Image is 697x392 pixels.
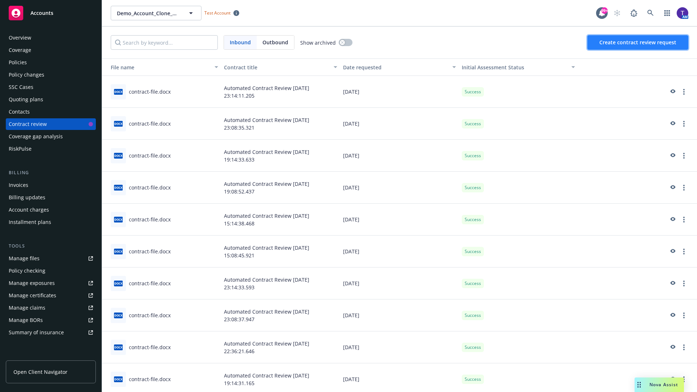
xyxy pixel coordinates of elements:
a: Installment plans [6,216,96,228]
a: Manage BORs [6,314,96,326]
a: preview [668,183,677,192]
span: Success [465,344,481,351]
span: docx [114,185,123,190]
a: Contacts [6,106,96,118]
span: Test Account [201,9,242,17]
a: Billing updates [6,192,96,203]
span: Success [465,216,481,223]
span: docx [114,121,123,126]
div: File name [105,64,210,71]
div: Billing [6,169,96,176]
div: [DATE] [340,108,459,140]
div: [DATE] [340,299,459,331]
div: Toggle SortBy [105,64,210,71]
div: Policy changes [9,69,44,81]
div: Account charges [9,204,49,216]
div: Overview [9,32,31,44]
span: Success [465,152,481,159]
img: photo [677,7,688,19]
button: Nova Assist [635,377,684,392]
div: Summary of insurance [9,327,64,338]
a: more [680,151,688,160]
a: Manage claims [6,302,96,314]
button: Demo_Account_Clone_QA_CR_Tests_Client [111,6,201,20]
div: Manage exposures [9,277,55,289]
div: Manage claims [9,302,45,314]
span: Demo_Account_Clone_QA_CR_Tests_Client [117,9,180,17]
a: Manage certificates [6,290,96,301]
div: Invoices [9,179,28,191]
a: preview [668,311,677,320]
div: Automated Contract Review [DATE] 19:08:52.437 [221,172,340,204]
div: Coverage [9,44,31,56]
a: more [680,375,688,384]
span: docx [114,153,123,158]
span: docx [114,376,123,382]
span: Test Account [204,10,231,16]
a: preview [668,87,677,96]
span: docx [114,281,123,286]
span: Success [465,184,481,191]
div: Automated Contract Review [DATE] 23:08:35.321 [221,108,340,140]
button: Create contract review request [587,35,688,50]
div: Automated Contract Review [DATE] 23:14:11.205 [221,76,340,108]
div: Quoting plans [9,94,43,105]
a: Contract review [6,118,96,130]
a: more [680,343,688,352]
button: Date requested [340,58,459,76]
a: preview [668,375,677,384]
div: contract-file.docx [129,311,171,319]
a: Start snowing [610,6,624,20]
a: Summary of insurance [6,327,96,338]
span: Success [465,121,481,127]
div: Automated Contract Review [DATE] 19:14:33.633 [221,140,340,172]
div: Contract review [9,118,47,130]
a: preview [668,151,677,160]
div: [DATE] [340,204,459,236]
span: Success [465,280,481,287]
a: Invoices [6,179,96,191]
div: Policy checking [9,265,45,277]
a: Manage files [6,253,96,264]
span: Accounts [30,10,53,16]
span: Initial Assessment Status [462,64,524,71]
span: Create contract review request [599,39,676,46]
a: more [680,87,688,96]
a: Switch app [660,6,674,20]
div: contract-file.docx [129,279,171,287]
div: [DATE] [340,76,459,108]
span: Success [465,376,481,383]
div: RiskPulse [9,143,32,155]
a: Accounts [6,3,96,23]
div: Tools [6,242,96,250]
div: contract-file.docx [129,184,171,191]
a: Manage exposures [6,277,96,289]
div: Manage files [9,253,40,264]
span: docx [114,217,123,222]
div: [DATE] [340,140,459,172]
a: Quoting plans [6,94,96,105]
div: Date requested [343,64,448,71]
div: Contract title [224,64,329,71]
span: docx [114,89,123,94]
a: Policies [6,57,96,68]
div: [DATE] [340,236,459,268]
span: Show archived [300,39,336,46]
a: Search [643,6,658,20]
div: Automated Contract Review [DATE] 23:08:37.947 [221,299,340,331]
a: more [680,183,688,192]
span: Success [465,248,481,255]
div: Contacts [9,106,30,118]
a: preview [668,119,677,128]
div: Policies [9,57,27,68]
div: Toggle SortBy [462,64,567,71]
div: Billing updates [9,192,45,203]
div: contract-file.docx [129,88,171,95]
a: Coverage gap analysis [6,131,96,142]
div: contract-file.docx [129,343,171,351]
div: [DATE] [340,268,459,299]
div: contract-file.docx [129,375,171,383]
div: contract-file.docx [129,216,171,223]
a: Report a Bug [627,6,641,20]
